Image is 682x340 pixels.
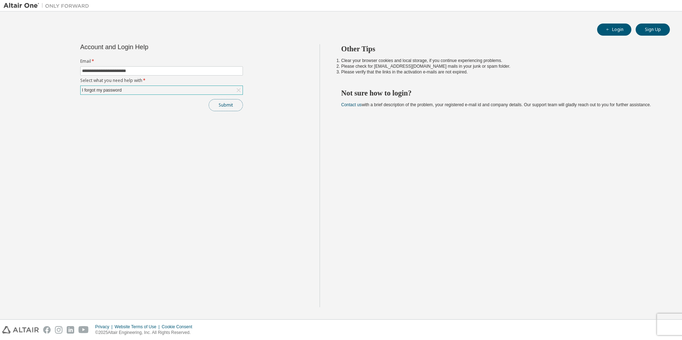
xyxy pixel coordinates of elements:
[78,326,89,334] img: youtube.svg
[341,102,362,107] a: Contact us
[80,44,210,50] div: Account and Login Help
[341,88,657,98] h2: Not sure how to login?
[81,86,123,94] div: I forgot my password
[341,58,657,63] li: Clear your browser cookies and local storage, if you continue experiencing problems.
[80,78,243,83] label: Select what you need help with
[81,86,243,94] div: I forgot my password
[209,99,243,111] button: Submit
[43,326,51,334] img: facebook.svg
[4,2,93,9] img: Altair One
[95,330,197,336] p: © 2025 Altair Engineering, Inc. All Rights Reserved.
[636,24,670,36] button: Sign Up
[597,24,631,36] button: Login
[80,58,243,64] label: Email
[341,102,651,107] span: with a brief description of the problem, your registered e-mail id and company details. Our suppo...
[114,324,162,330] div: Website Terms of Use
[162,324,196,330] div: Cookie Consent
[2,326,39,334] img: altair_logo.svg
[55,326,62,334] img: instagram.svg
[95,324,114,330] div: Privacy
[341,63,657,69] li: Please check for [EMAIL_ADDRESS][DOMAIN_NAME] mails in your junk or spam folder.
[341,44,657,53] h2: Other Tips
[67,326,74,334] img: linkedin.svg
[341,69,657,75] li: Please verify that the links in the activation e-mails are not expired.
